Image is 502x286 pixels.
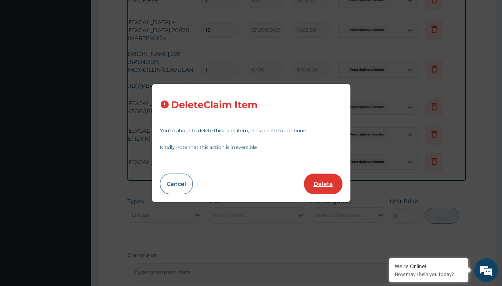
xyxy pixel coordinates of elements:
[395,271,462,278] p: How may I help you today?
[46,90,110,170] span: We're online!
[130,4,149,23] div: Minimize live chat window
[304,174,342,194] button: Delete
[395,263,462,270] div: We're Online!
[15,40,32,60] img: d_794563401_company_1708531726252_794563401
[41,44,133,55] div: Chat with us now
[4,197,151,224] textarea: Type your message and hit 'Enter'
[171,100,258,110] h3: Delete Claim Item
[160,145,342,150] p: Kindly note that this action is irreversible
[160,174,193,194] button: Cancel
[160,128,342,133] p: You’re about to delete this claim item , click delete to continue.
